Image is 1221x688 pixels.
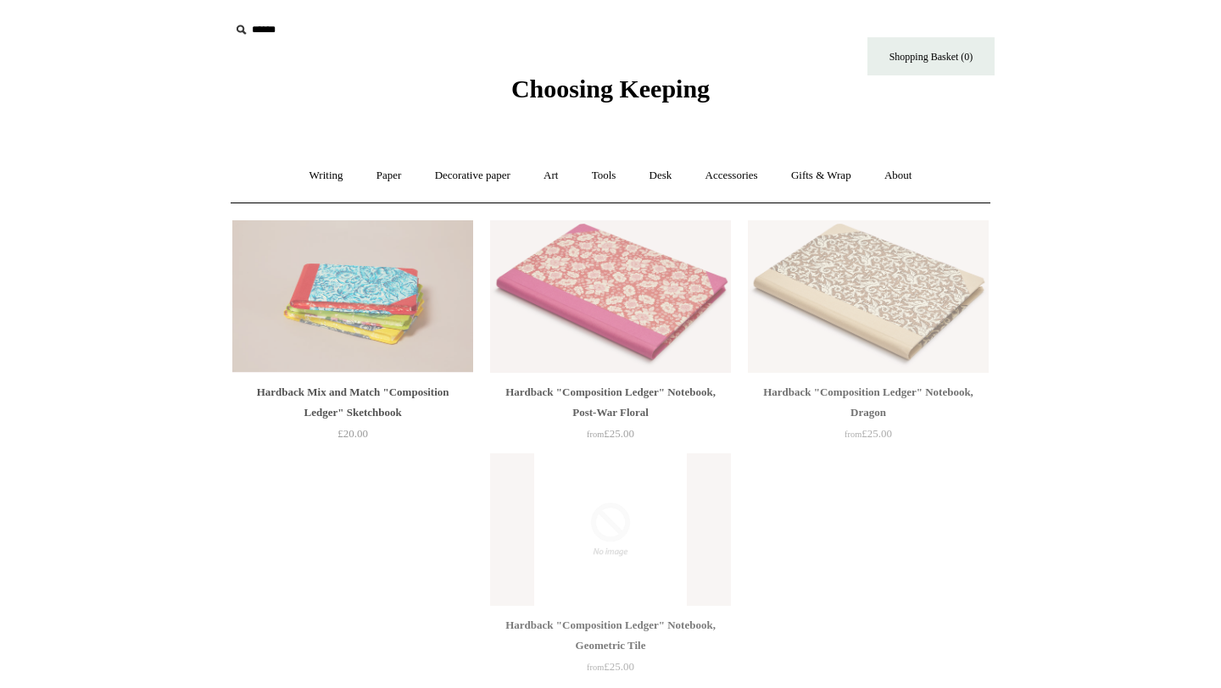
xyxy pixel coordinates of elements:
a: Gifts & Wrap [776,153,867,198]
a: Hardback "Composition Ledger" Notebook, Dragon from£25.00 [748,382,989,452]
a: Hardback "Composition Ledger" Notebook, Geometric Tile from£25.00 [490,615,731,685]
a: Hardback "Composition Ledger" Notebook, Post-War Floral Hardback "Composition Ledger" Notebook, P... [490,220,731,373]
div: Hardback "Composition Ledger" Notebook, Post-War Floral [494,382,727,423]
img: Hardback "Composition Ledger" Notebook, Dragon [748,220,989,373]
a: Paper [361,153,417,198]
a: Accessories [690,153,773,198]
div: Hardback "Composition Ledger" Notebook, Geometric Tile [494,615,727,656]
span: £25.00 [845,427,892,440]
span: from [587,663,604,672]
img: no-image-2048-a2addb12_grande.gif [490,453,731,606]
a: Choosing Keeping [511,88,710,100]
a: Hardback "Composition Ledger" Notebook, Dragon Hardback "Composition Ledger" Notebook, Dragon [748,220,989,373]
span: Choosing Keeping [511,75,710,103]
span: £20.00 [337,427,368,440]
a: Desk [634,153,688,198]
span: £25.00 [587,660,634,673]
a: Hardback Mix and Match "Composition Ledger" Sketchbook £20.00 [232,382,473,452]
a: Shopping Basket (0) [867,37,995,75]
div: Hardback "Composition Ledger" Notebook, Dragon [752,382,984,423]
img: Hardback Mix and Match "Composition Ledger" Sketchbook [232,220,473,373]
a: About [869,153,928,198]
a: Writing [294,153,359,198]
span: £25.00 [587,427,634,440]
a: Hardback "Composition Ledger" Notebook, Post-War Floral from£25.00 [490,382,731,452]
img: Hardback "Composition Ledger" Notebook, Post-War Floral [490,220,731,373]
a: Decorative paper [420,153,526,198]
a: Tools [577,153,632,198]
a: Hardback Mix and Match "Composition Ledger" Sketchbook Hardback Mix and Match "Composition Ledger... [232,220,473,373]
span: from [587,430,604,439]
div: Hardback Mix and Match "Composition Ledger" Sketchbook [237,382,469,423]
span: from [845,430,861,439]
a: Art [528,153,573,198]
